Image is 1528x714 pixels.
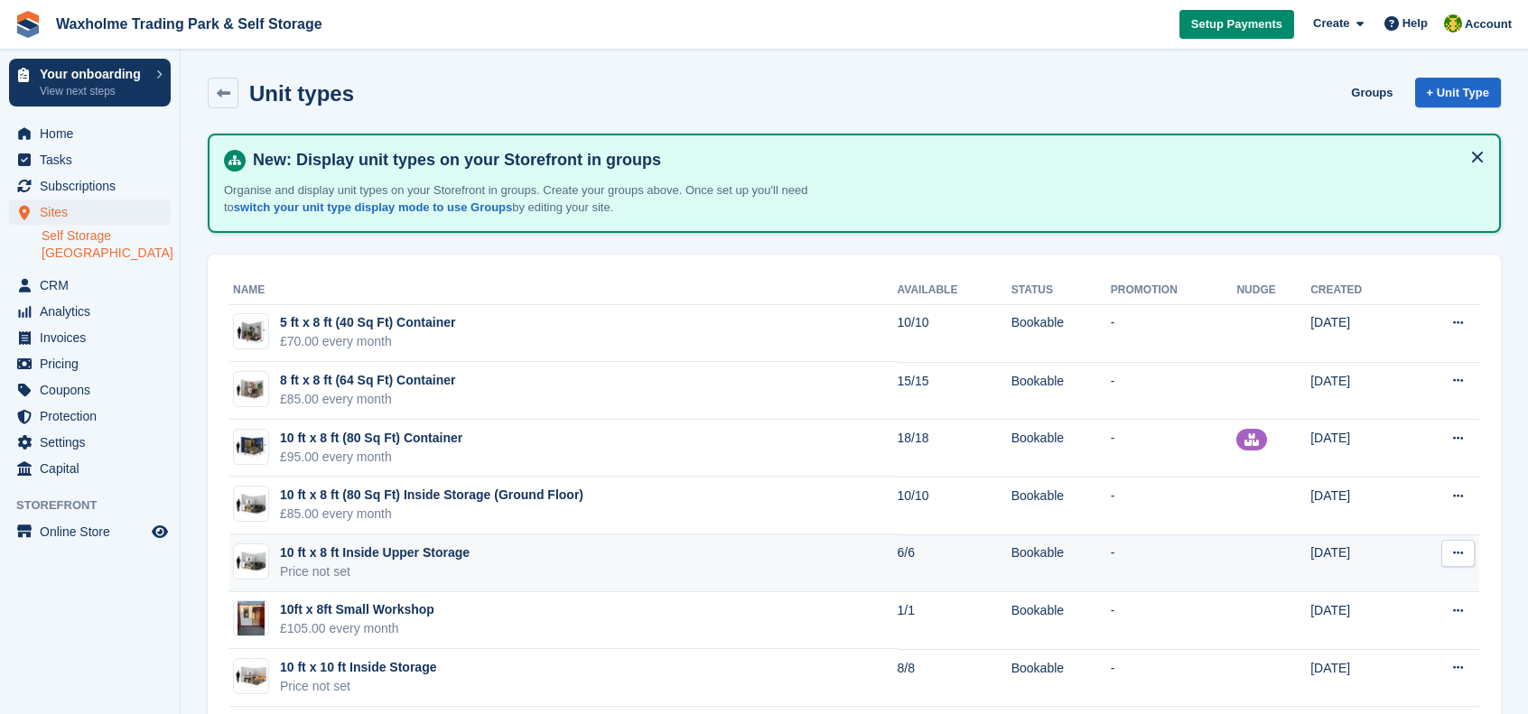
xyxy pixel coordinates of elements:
[1011,534,1111,592] td: Bookable
[280,600,434,619] div: 10ft x 8ft Small Workshop
[280,505,583,524] div: £85.00 every month
[1111,477,1237,534] td: -
[40,299,148,324] span: Analytics
[898,304,1011,362] td: 10/10
[1011,304,1111,362] td: Bookable
[1191,15,1282,33] span: Setup Payments
[1111,649,1237,707] td: -
[1111,534,1237,592] td: -
[40,147,148,172] span: Tasks
[234,376,268,403] img: 64-sqft-unit.jpg
[1011,592,1111,650] td: Bookable
[1313,14,1349,32] span: Create
[280,543,470,562] div: 10 ft x 8 ft Inside Upper Storage
[280,486,583,505] div: 10 ft x 8 ft (80 Sq Ft) Inside Storage (Ground Floor)
[40,83,147,99] p: View next steps
[1310,304,1408,362] td: [DATE]
[9,299,171,324] a: menu
[1011,477,1111,534] td: Bookable
[234,663,268,690] img: 100-sqft-unit.jpg
[1011,276,1111,305] th: Status
[1310,362,1408,420] td: [DATE]
[49,9,330,39] a: Waxholme Trading Park & Self Storage
[249,81,354,106] h2: Unit types
[1011,420,1111,478] td: Bookable
[234,549,268,575] img: 75-sqft-unit.jpg
[1111,276,1237,305] th: Promotion
[9,456,171,481] a: menu
[1310,477,1408,534] td: [DATE]
[280,619,434,638] div: £105.00 every month
[1415,78,1501,107] a: + Unit Type
[280,429,462,448] div: 10 ft x 8 ft (80 Sq Ft) Container
[1310,276,1408,305] th: Created
[9,519,171,544] a: menu
[1444,14,1462,32] img: Waxholme Self Storage
[40,456,148,481] span: Capital
[9,403,171,429] a: menu
[246,150,1485,171] h4: New: Display unit types on your Storefront in groups
[234,491,268,517] img: 75-sqft-unit.jpg
[40,325,148,350] span: Invoices
[1344,78,1400,107] a: Groups
[40,173,148,199] span: Subscriptions
[898,477,1011,534] td: 10/10
[9,351,171,376] a: menu
[1111,362,1237,420] td: -
[234,319,268,345] img: 40-sqft-unit.jpg
[280,562,470,581] div: Price not set
[1111,304,1237,362] td: -
[1310,420,1408,478] td: [DATE]
[1236,276,1310,305] th: Nudge
[40,351,148,376] span: Pricing
[9,273,171,298] a: menu
[42,227,171,262] a: Self Storage [GEOGRAPHIC_DATA]
[9,325,171,350] a: menu
[898,534,1011,592] td: 6/6
[40,519,148,544] span: Online Store
[14,11,42,38] img: stora-icon-8386f47178a22dfd0bd8f6a31ec36ba5ce8667c1dd55bd0f319d3a0aa187defe.svg
[16,496,180,515] span: Storefront
[1011,649,1111,707] td: Bookable
[224,181,856,217] p: Organise and display unit types on your Storefront in groups. Create your groups above. Once set ...
[9,199,171,225] a: menu
[1011,362,1111,420] td: Bookable
[1310,649,1408,707] td: [DATE]
[1111,592,1237,650] td: -
[40,273,148,298] span: CRM
[1179,10,1294,40] a: Setup Payments
[1310,534,1408,592] td: [DATE]
[234,433,268,459] img: 10%20x%208%20ft.jpg
[9,377,171,403] a: menu
[280,371,455,390] div: 8 ft x 8 ft (64 Sq Ft) Container
[9,173,171,199] a: menu
[9,430,171,455] a: menu
[234,200,512,214] a: switch your unit type display mode to use Groups
[898,420,1011,478] td: 18/18
[1310,592,1408,650] td: [DATE]
[1402,14,1428,32] span: Help
[280,332,455,351] div: £70.00 every month
[898,592,1011,650] td: 1/1
[229,276,898,305] th: Name
[9,121,171,146] a: menu
[40,430,148,455] span: Settings
[280,658,437,677] div: 10 ft x 10 ft Inside Storage
[40,199,148,225] span: Sites
[9,147,171,172] a: menu
[898,276,1011,305] th: Available
[149,521,171,542] a: Preview store
[238,600,265,636] img: 12a%20wshop.jpeg
[1465,15,1512,33] span: Account
[898,362,1011,420] td: 15/15
[280,448,462,467] div: £95.00 every month
[280,677,437,696] div: Price not set
[40,377,148,403] span: Coupons
[280,313,455,332] div: 5 ft x 8 ft (40 Sq Ft) Container
[280,390,455,409] div: £85.00 every month
[40,121,148,146] span: Home
[40,68,147,80] p: Your onboarding
[40,403,148,429] span: Protection
[898,649,1011,707] td: 8/8
[9,59,171,107] a: Your onboarding View next steps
